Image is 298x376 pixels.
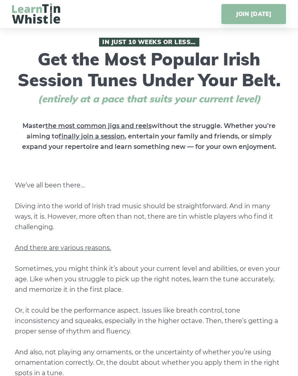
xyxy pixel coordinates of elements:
img: LearnTinWhistle.com [12,3,60,24]
span: And there are various reasons. [15,244,111,252]
span: finally join a session [59,132,125,140]
h1: Get the Most Popular Irish Session Tunes Under Your Belt. [12,38,286,105]
span: (entirely at a pace that suits your current level) [23,93,276,105]
strong: Master without the struggle. Whether you’re aiming to , entertain your family and friends, or sim... [22,122,276,150]
a: JOIN [DATE] [221,4,286,24]
span: In Just 10 Weeks or Less… [99,38,199,47]
span: the most common jigs and reels [45,122,152,130]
